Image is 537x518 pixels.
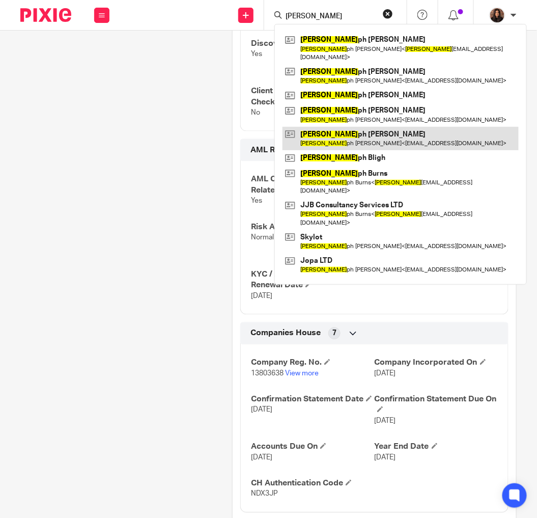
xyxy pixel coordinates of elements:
span: AML Risk Assessment [250,145,336,156]
span: [DATE] [251,454,272,461]
h4: Accounts Due On [251,442,374,452]
h4: KYC / AML / Risk Assessment Renewal Date [251,269,374,291]
span: 13803638 [251,370,284,377]
h4: Year End Date [375,442,498,452]
h4: Confirmation Statement Due On [375,394,498,416]
span: NDX3JP [251,490,278,498]
span: [DATE] [251,293,272,300]
span: [DATE] [375,418,396,425]
span: No [251,110,260,117]
span: Normal [251,234,274,241]
img: Headshot.jpg [489,7,505,23]
h4: Risk Assessment Level [251,222,374,233]
span: Companies House [250,328,321,339]
span: [DATE] [251,406,272,414]
h4: AML Checks Completed For All Related Parties [251,174,374,196]
h4: Company Reg. No. [251,358,374,368]
span: 7 [332,329,336,339]
span: [DATE] [375,454,396,461]
h4: CH Authentication Code [251,478,374,489]
h4: Discovery Email Sent [251,39,374,49]
a: View more [285,370,319,377]
button: Clear [383,9,393,19]
h4: Client Fully Onboarded And Checklist Completed [251,86,374,108]
h4: Company Incorporated On [375,358,498,368]
img: Pixie [20,8,71,22]
h4: Confirmation Statement Date [251,394,374,405]
input: Search [285,12,376,21]
span: Yes [251,198,262,205]
span: [DATE] [375,370,396,377]
span: Yes [251,51,262,58]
